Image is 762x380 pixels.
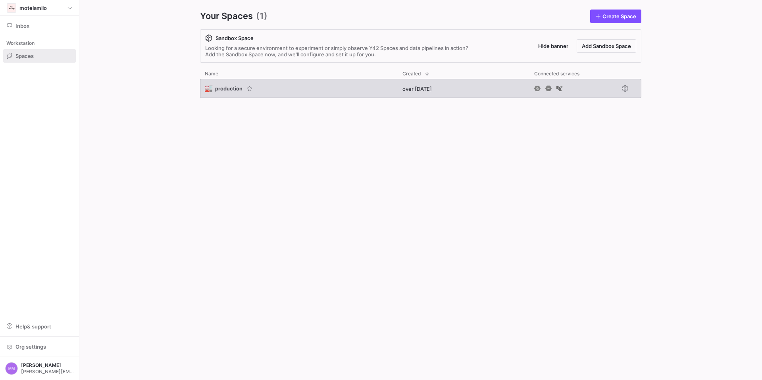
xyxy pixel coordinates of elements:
span: [PERSON_NAME] [21,363,74,368]
a: Spaces [3,49,76,63]
button: Add Sandbox Space [577,39,636,53]
a: Create Space [590,10,641,23]
div: Workstation [3,37,76,49]
div: Looking for a secure environment to experiment or simply observe Y42 Spaces and data pipelines in... [205,45,468,58]
button: Inbox [3,19,76,33]
span: Hide banner [538,43,568,49]
span: Sandbox Space [216,35,254,41]
span: Help & support [15,323,51,330]
span: Your Spaces [200,10,253,23]
img: https://storage.googleapis.com/y42-prod-data-exchange/images/lFSvWYO8Y1TGXYVjeU6TigFHOWVBziQxYZ7m... [8,4,15,12]
span: Create Space [602,13,636,19]
button: Org settings [3,340,76,353]
button: MM[PERSON_NAME][PERSON_NAME][EMAIL_ADDRESS][PERSON_NAME][DOMAIN_NAME] [3,360,76,377]
span: (1) [256,10,267,23]
span: Inbox [15,23,29,29]
button: Hide banner [533,39,573,53]
span: [PERSON_NAME][EMAIL_ADDRESS][PERSON_NAME][DOMAIN_NAME] [21,369,74,374]
span: Org settings [15,344,46,350]
span: Name [205,71,218,77]
span: Spaces [15,53,34,59]
span: Add Sandbox Space [582,43,631,49]
div: Press SPACE to select this row. [200,79,641,101]
span: over [DATE] [402,86,432,92]
span: Connected services [534,71,579,77]
span: production [215,85,242,92]
div: MM [5,362,18,375]
a: Org settings [3,344,76,351]
span: Created [402,71,421,77]
button: Help& support [3,320,76,333]
span: 🏭 [205,85,212,92]
span: motelamiio [19,5,47,11]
